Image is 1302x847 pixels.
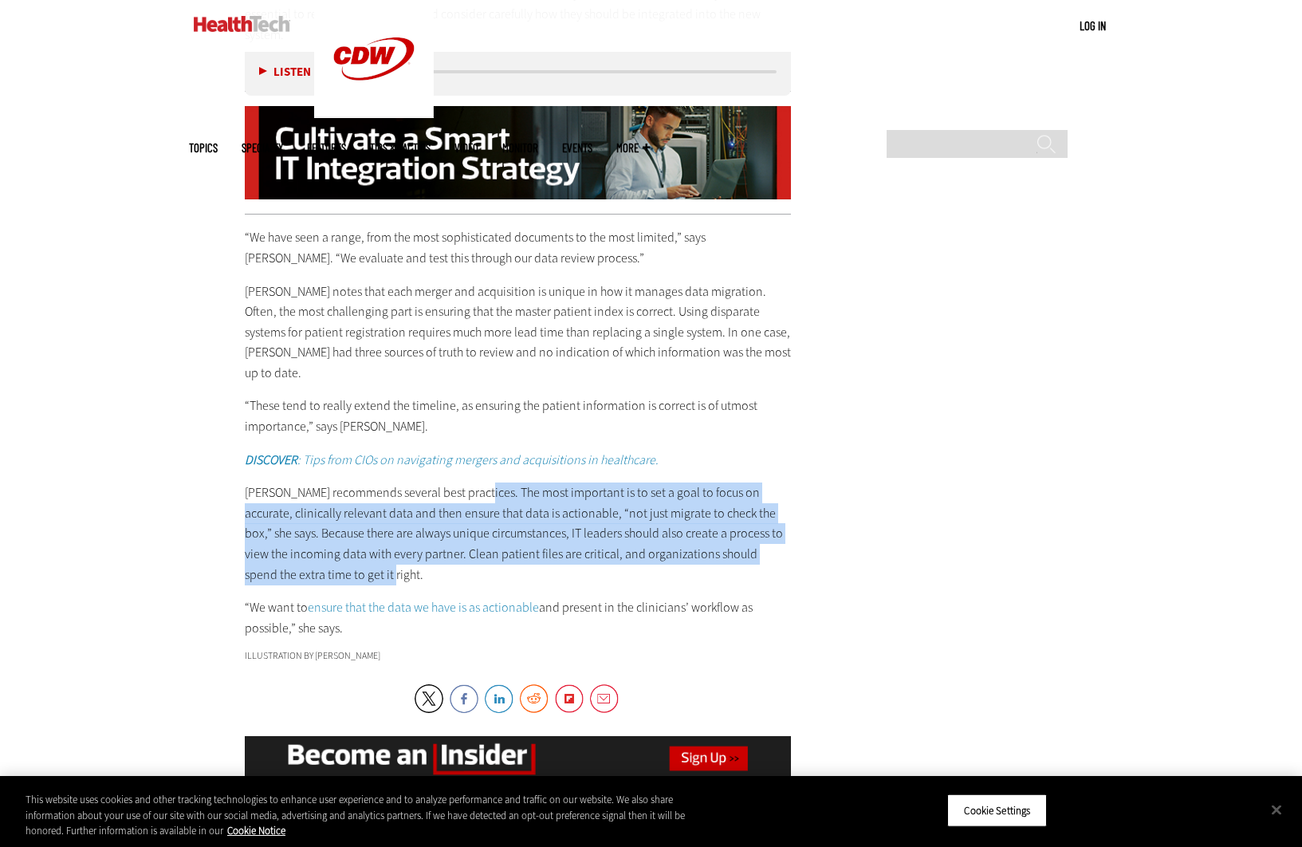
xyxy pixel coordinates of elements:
[616,142,650,154] span: More
[194,16,290,32] img: Home
[245,483,792,585] p: [PERSON_NAME] recommends several best practices. The most important is to set a goal to focus on ...
[308,599,539,616] a: ensure that the data we have is as actionable
[1080,18,1106,34] div: User menu
[245,651,792,660] div: Illustration by [PERSON_NAME]
[370,142,431,154] a: Tips & Tactics
[245,282,792,384] p: [PERSON_NAME] notes that each merger and acquisition is unique in how it manages data migration. ...
[502,142,538,154] a: MonITor
[562,142,592,154] a: Events
[245,396,792,436] p: “These tend to really extend the timeline, as ensuring the patient information is correct is of u...
[454,142,478,154] a: Video
[1080,18,1106,33] a: Log in
[314,105,434,122] a: CDW
[245,597,792,638] p: “We want to and present in the clinicians’ workflow as possible,” she says.
[245,451,297,468] strong: DISCOVER
[245,227,792,268] p: “We have seen a range, from the most sophisticated documents to the most limited,” says [PERSON_N...
[26,792,716,839] div: This website uses cookies and other tracking technologies to enhance user experience and to analy...
[307,142,346,154] a: Features
[1259,792,1294,827] button: Close
[242,142,283,154] span: Specialty
[245,451,659,468] a: DISCOVER: Tips from CIOs on navigating mergers and acquisitions in healthcare.
[947,794,1047,827] button: Cookie Settings
[189,142,218,154] span: Topics
[227,824,285,837] a: More information about your privacy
